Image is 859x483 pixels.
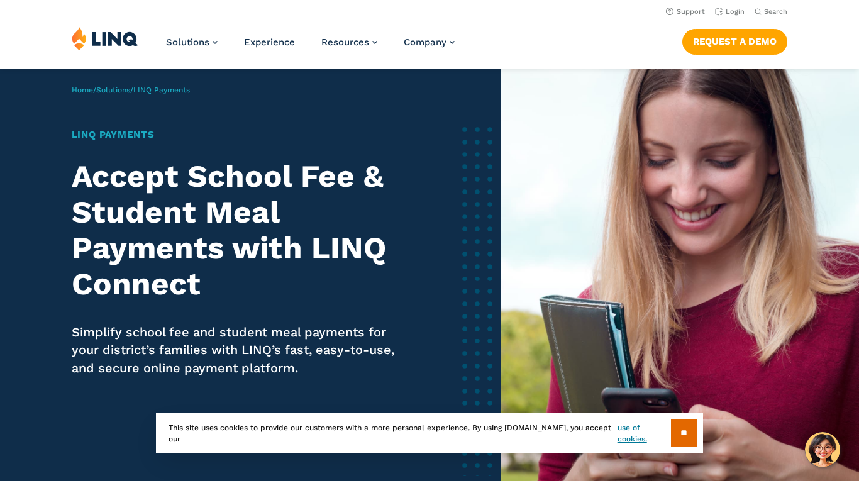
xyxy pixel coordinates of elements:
[166,26,455,68] nav: Primary Navigation
[682,29,787,54] a: Request a Demo
[501,69,859,481] img: LINQ Payments
[618,422,671,445] a: use of cookies.
[715,8,745,16] a: Login
[244,36,295,48] a: Experience
[72,323,410,377] p: Simplify school fee and student meal payments for your district’s families with LINQ’s fast, easy...
[805,432,840,467] button: Hello, have a question? Let’s chat.
[156,413,703,453] div: This site uses cookies to provide our customers with a more personal experience. By using [DOMAIN...
[666,8,705,16] a: Support
[72,26,138,50] img: LINQ | K‑12 Software
[682,26,787,54] nav: Button Navigation
[96,86,130,94] a: Solutions
[72,128,410,142] h1: LINQ Payments
[764,8,787,16] span: Search
[72,86,190,94] span: / /
[755,7,787,16] button: Open Search Bar
[321,36,369,48] span: Resources
[321,36,377,48] a: Resources
[72,86,93,94] a: Home
[166,36,209,48] span: Solutions
[72,158,410,301] h2: Accept School Fee & Student Meal Payments with LINQ Connect
[404,36,455,48] a: Company
[404,36,446,48] span: Company
[133,86,190,94] span: LINQ Payments
[166,36,218,48] a: Solutions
